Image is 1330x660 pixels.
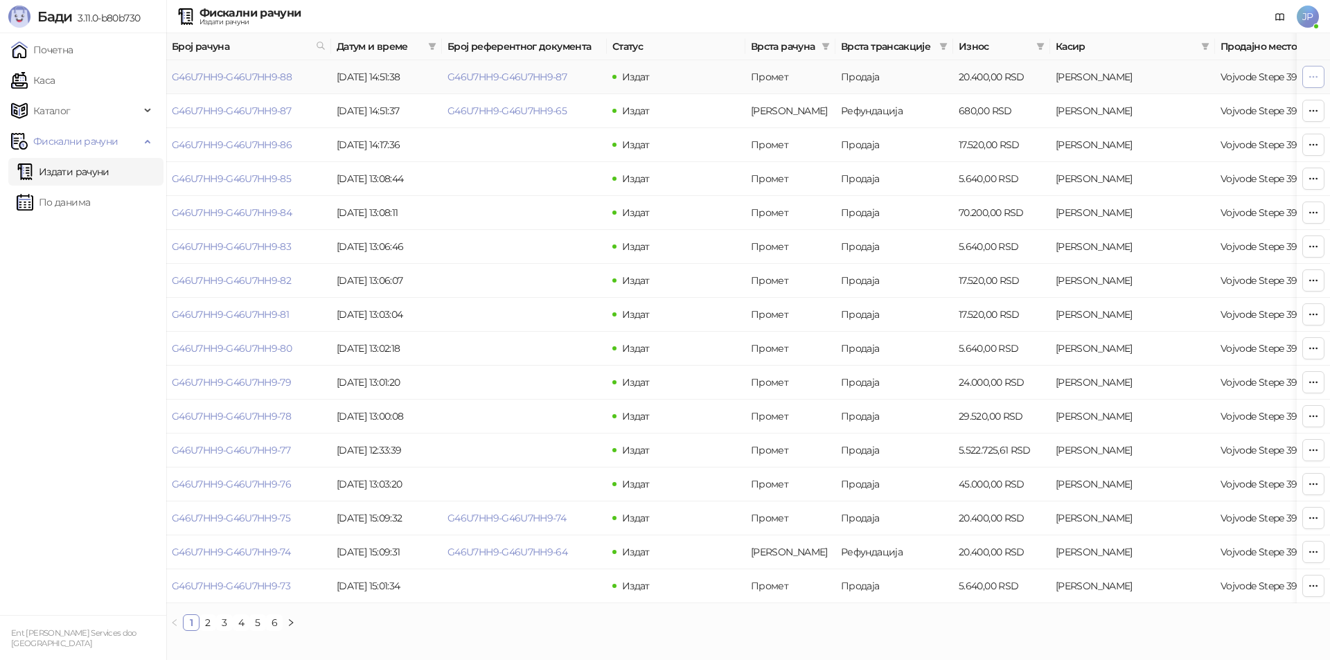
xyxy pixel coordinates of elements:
td: 70.200,00 RSD [953,196,1050,230]
td: 5.640,00 RSD [953,230,1050,264]
span: filter [1198,36,1212,57]
td: Продаја [835,569,953,603]
td: Продаја [835,467,953,501]
td: 29.520,00 RSD [953,400,1050,434]
span: right [287,618,295,627]
td: G46U7HH9-G46U7HH9-81 [166,298,331,332]
td: G46U7HH9-G46U7HH9-86 [166,128,331,162]
span: Врста трансакције [841,39,934,54]
td: Jelena Popov [1050,434,1215,467]
td: Промет [745,400,835,434]
li: 1 [183,614,199,631]
td: Jelena Popov [1050,298,1215,332]
span: filter [1034,36,1047,57]
img: Logo [8,6,30,28]
span: Издат [622,410,650,422]
td: Продаја [835,162,953,196]
a: Издати рачуни [17,158,109,186]
td: Продаја [835,128,953,162]
a: G46U7HH9-G46U7HH9-77 [172,444,290,456]
td: [DATE] 15:01:34 [331,569,442,603]
td: Промет [745,196,835,230]
span: Издат [622,71,650,83]
li: 6 [266,614,283,631]
td: Промет [745,162,835,196]
td: Аванс [745,535,835,569]
a: 5 [250,615,265,630]
td: Jelena Popov [1050,196,1215,230]
a: G46U7HH9-G46U7HH9-86 [172,139,292,151]
td: [DATE] 14:51:37 [331,94,442,128]
td: [DATE] 13:08:44 [331,162,442,196]
span: left [170,618,179,627]
td: Аванс [745,94,835,128]
td: Промет [745,434,835,467]
td: Промет [745,298,835,332]
td: G46U7HH9-G46U7HH9-87 [166,94,331,128]
td: Промет [745,264,835,298]
span: Издат [622,478,650,490]
td: [DATE] 13:06:07 [331,264,442,298]
td: Продаја [835,298,953,332]
div: Фискални рачуни [199,8,301,19]
td: Jelena Popov [1050,400,1215,434]
li: 3 [216,614,233,631]
td: G46U7HH9-G46U7HH9-79 [166,366,331,400]
td: Jelena Popov [1050,569,1215,603]
td: Продаја [835,366,953,400]
a: 1 [184,615,199,630]
td: Jelena Popov [1050,60,1215,94]
a: G46U7HH9-G46U7HH9-74 [447,512,566,524]
span: Бади [37,8,72,25]
td: Jelena Popov [1050,501,1215,535]
td: Промет [745,501,835,535]
span: Број рачуна [172,39,310,54]
span: Фискални рачуни [33,127,118,155]
a: Каса [11,66,55,94]
td: 24.000,00 RSD [953,366,1050,400]
a: Почетна [11,36,73,64]
li: 5 [249,614,266,631]
span: Износ [959,39,1031,54]
td: 680,00 RSD [953,94,1050,128]
li: 4 [233,614,249,631]
span: Издат [622,274,650,287]
span: filter [939,42,948,51]
td: 5.522.725,61 RSD [953,434,1050,467]
td: 5.640,00 RSD [953,569,1050,603]
td: Продаја [835,400,953,434]
a: G46U7HH9-G46U7HH9-76 [172,478,291,490]
a: G46U7HH9-G46U7HH9-80 [172,342,292,355]
td: 17.520,00 RSD [953,128,1050,162]
a: Документација [1269,6,1291,28]
a: G46U7HH9-G46U7HH9-75 [172,512,290,524]
a: G46U7HH9-G46U7HH9-74 [172,546,290,558]
a: G46U7HH9-G46U7HH9-65 [447,105,567,117]
span: Издат [622,580,650,592]
td: G46U7HH9-G46U7HH9-82 [166,264,331,298]
li: Следећа страна [283,614,299,631]
small: Ent [PERSON_NAME] Services doo [GEOGRAPHIC_DATA] [11,628,136,648]
a: 4 [233,615,249,630]
td: [DATE] 13:02:18 [331,332,442,366]
span: filter [425,36,439,57]
span: Издат [622,206,650,219]
li: 2 [199,614,216,631]
td: 20.400,00 RSD [953,60,1050,94]
td: Промет [745,128,835,162]
span: Издат [622,105,650,117]
span: Издат [622,546,650,558]
td: Продаја [835,332,953,366]
td: [DATE] 13:08:11 [331,196,442,230]
td: G46U7HH9-G46U7HH9-80 [166,332,331,366]
td: G46U7HH9-G46U7HH9-73 [166,569,331,603]
span: Издат [622,172,650,185]
span: Врста рачуна [751,39,816,54]
th: Статус [607,33,745,60]
td: [DATE] 13:03:20 [331,467,442,501]
span: Издат [622,342,650,355]
a: G46U7HH9-G46U7HH9-87 [172,105,291,117]
td: [DATE] 14:17:36 [331,128,442,162]
span: Касир [1056,39,1196,54]
span: Издат [622,139,650,151]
